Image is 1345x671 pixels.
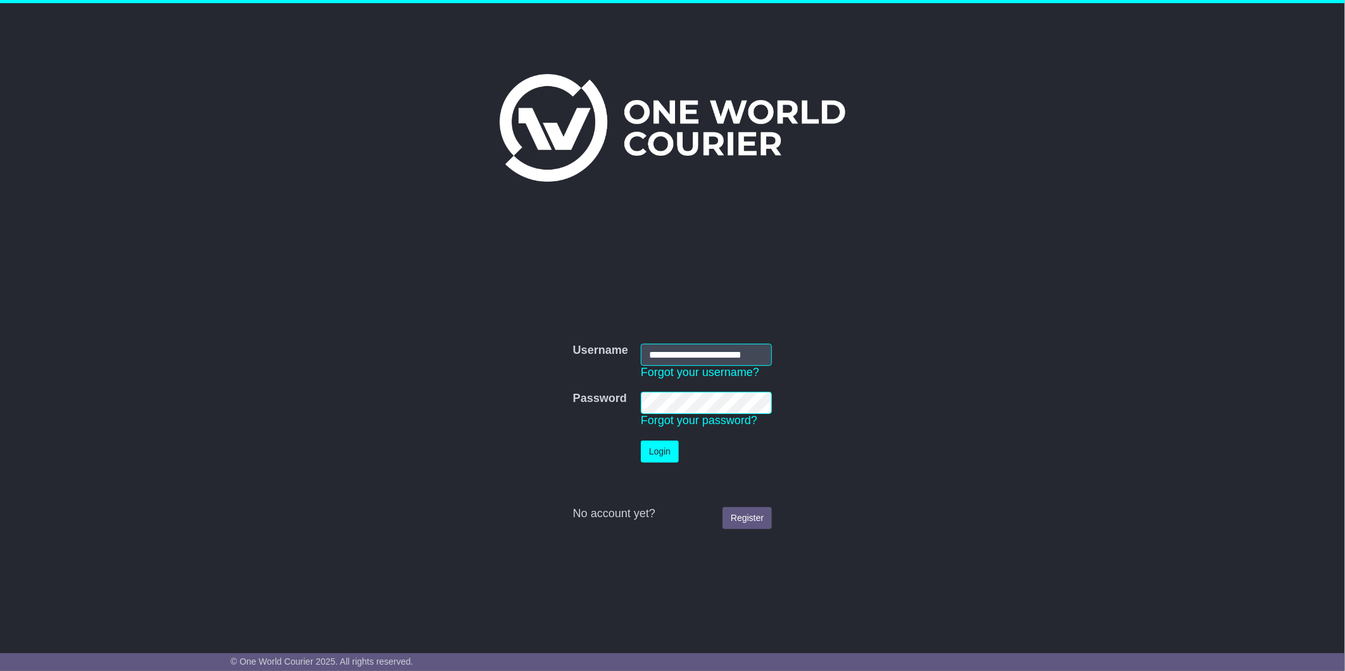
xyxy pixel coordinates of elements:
div: No account yet? [573,507,772,521]
label: Username [573,344,628,358]
button: Login [641,441,679,463]
a: Forgot your password? [641,414,757,427]
a: Forgot your username? [641,366,759,379]
span: © One World Courier 2025. All rights reserved. [230,656,414,667]
a: Register [723,507,772,529]
label: Password [573,392,627,406]
img: One World [500,74,845,182]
